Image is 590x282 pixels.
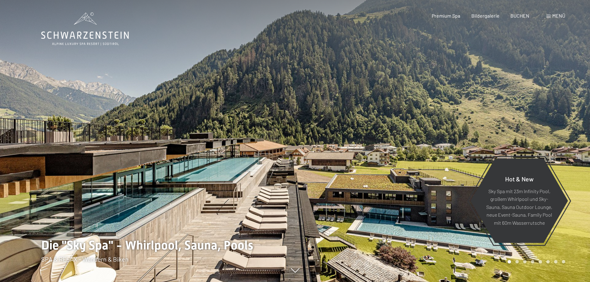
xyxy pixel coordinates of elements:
div: Carousel Page 4 [531,260,534,263]
a: Bildergalerie [471,13,500,19]
div: Carousel Page 1 (Current Slide) [508,260,511,263]
div: Carousel Page 5 [539,260,542,263]
a: Premium Spa [432,13,460,19]
span: Menü [552,13,565,19]
div: Carousel Page 2 [515,260,519,263]
a: BUCHEN [510,13,529,19]
div: Carousel Page 3 [523,260,527,263]
div: Carousel Page 6 [546,260,550,263]
a: Hot & New Sky Spa mit 23m Infinity Pool, großem Whirlpool und Sky-Sauna, Sauna Outdoor Lounge, ne... [470,158,568,243]
div: Carousel Pagination [505,260,565,263]
span: Hot & New [505,175,534,182]
div: Carousel Page 7 [554,260,557,263]
div: Carousel Page 8 [562,260,565,263]
p: Sky Spa mit 23m Infinity Pool, großem Whirlpool und Sky-Sauna, Sauna Outdoor Lounge, neue Event-S... [486,187,553,227]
